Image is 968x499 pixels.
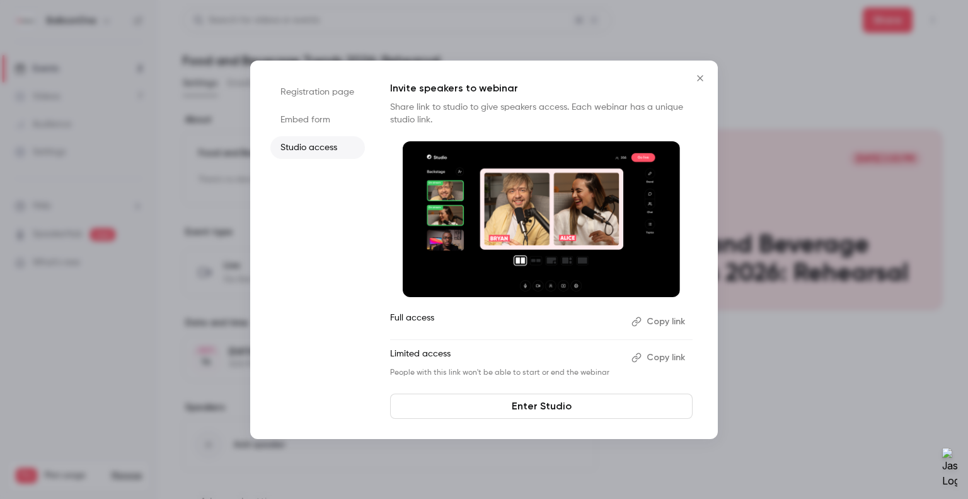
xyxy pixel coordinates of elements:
[390,368,621,378] p: People with this link won't be able to start or end the webinar
[390,394,693,419] a: Enter Studio
[270,81,365,103] li: Registration page
[390,101,693,126] p: Share link to studio to give speakers access. Each webinar has a unique studio link.
[626,348,693,368] button: Copy link
[403,141,680,298] img: Invite speakers to webinar
[270,109,365,131] li: Embed form
[390,81,693,96] p: Invite speakers to webinar
[626,312,693,332] button: Copy link
[688,66,713,91] button: Close
[390,312,621,332] p: Full access
[270,136,365,159] li: Studio access
[390,348,621,368] p: Limited access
